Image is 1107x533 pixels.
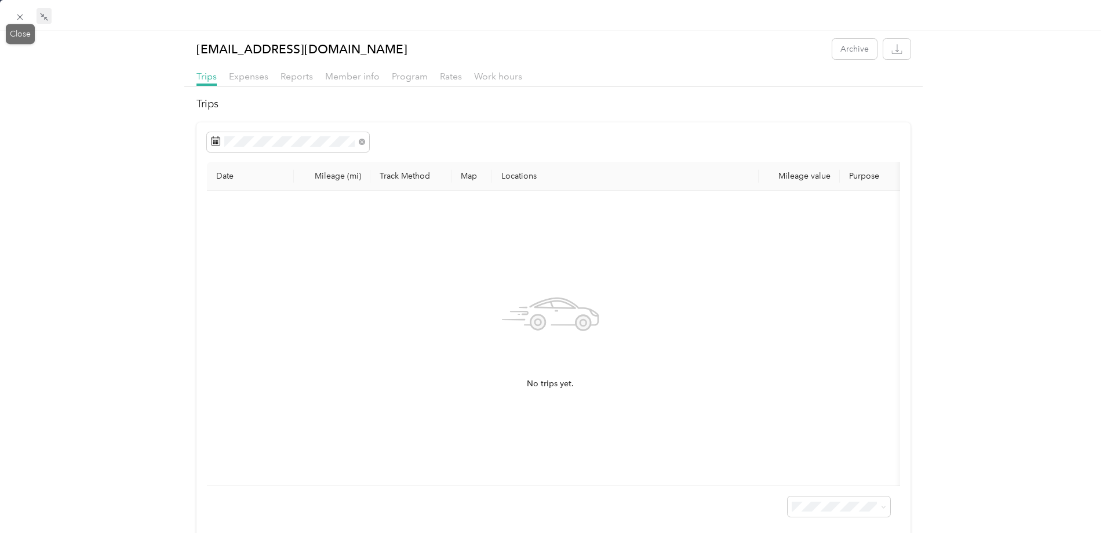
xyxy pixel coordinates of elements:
[451,162,492,191] th: Map
[207,162,294,191] th: Date
[474,71,522,82] span: Work hours
[440,71,462,82] span: Rates
[370,162,451,191] th: Track Method
[196,96,910,112] h2: Trips
[759,162,840,191] th: Mileage value
[392,71,428,82] span: Program
[832,39,877,59] button: Archive
[281,71,313,82] span: Reports
[840,162,1002,191] th: Purpose
[1042,468,1107,533] iframe: Everlance-gr Chat Button Frame
[325,71,380,82] span: Member info
[492,162,759,191] th: Locations
[6,24,35,44] div: Close
[527,378,574,390] span: No trips yet.
[294,162,370,191] th: Mileage (mi)
[196,71,217,82] span: Trips
[196,39,407,59] p: [EMAIL_ADDRESS][DOMAIN_NAME]
[229,71,268,82] span: Expenses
